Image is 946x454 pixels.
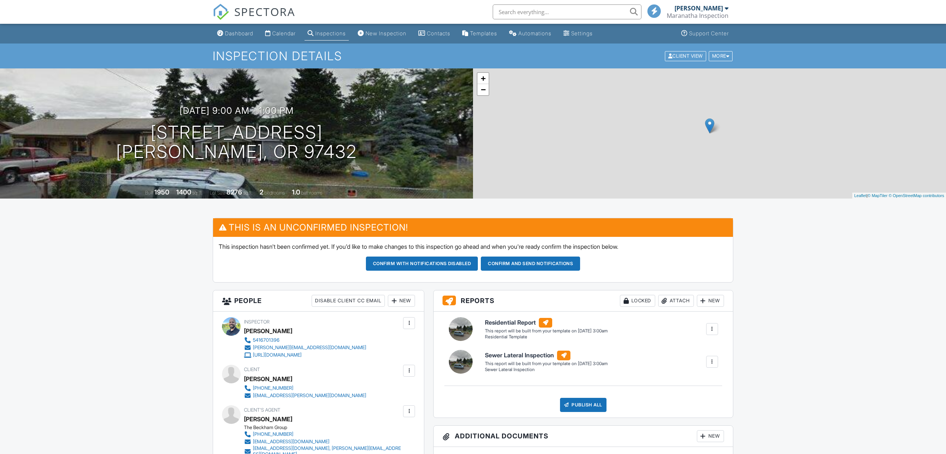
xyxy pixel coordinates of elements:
input: Search everything... [493,4,641,19]
div: The Beckham Group [244,425,407,431]
a: New Inspection [355,27,409,41]
div: Calendar [272,30,296,36]
h3: People [213,290,424,312]
div: 2 [260,188,263,196]
div: [PERSON_NAME][EMAIL_ADDRESS][DOMAIN_NAME] [253,345,366,351]
a: [PERSON_NAME][EMAIL_ADDRESS][DOMAIN_NAME] [244,344,366,351]
div: Disable Client CC Email [312,295,385,307]
div: This report will be built from your template on [DATE] 3:00am [485,328,608,334]
a: Dashboard [214,27,256,41]
div: [URL][DOMAIN_NAME] [253,352,302,358]
a: Templates [459,27,500,41]
a: Settings [560,27,596,41]
p: This inspection hasn't been confirmed yet. If you'd like to make changes to this inspection go ah... [219,242,727,251]
span: sq. ft. [192,190,203,196]
a: [PHONE_NUMBER] [244,431,401,438]
div: This report will be built from your template on [DATE] 3:00am [485,361,608,367]
div: 1.0 [292,188,300,196]
span: Built [145,190,153,196]
h3: Reports [434,290,733,312]
h6: Sewer Lateral Inspection [485,351,608,360]
div: Dashboard [225,30,253,36]
div: New [697,295,724,307]
a: Client View [664,53,708,58]
div: | [852,193,946,199]
div: Contacts [427,30,450,36]
button: Confirm and send notifications [481,257,580,271]
span: Client [244,367,260,372]
div: Settings [571,30,593,36]
h3: Additional Documents [434,426,733,447]
a: [URL][DOMAIN_NAME] [244,351,366,359]
div: More [709,51,733,61]
div: [PHONE_NUMBER] [253,431,293,437]
div: Residential Template [485,334,608,340]
h6: Residential Report [485,318,608,328]
div: Attach [658,295,694,307]
div: Sewer Lateral Inspection [485,367,608,373]
div: [PHONE_NUMBER] [253,385,293,391]
div: [EMAIL_ADDRESS][DOMAIN_NAME] [253,439,329,445]
h1: Inspection Details [213,49,733,62]
div: 5416701396 [253,337,280,343]
span: Lot Size [210,190,225,196]
a: [PHONE_NUMBER] [244,384,366,392]
div: 1950 [154,188,169,196]
a: © MapTiler [868,193,888,198]
a: [EMAIL_ADDRESS][PERSON_NAME][DOMAIN_NAME] [244,392,366,399]
div: [PERSON_NAME] [244,373,292,384]
span: sq.ft. [243,190,252,196]
div: Locked [620,295,655,307]
div: Publish All [560,398,606,412]
h3: [DATE] 9:00 am - 1:00 pm [180,106,294,116]
h1: [STREET_ADDRESS] [PERSON_NAME], OR 97432 [116,123,357,162]
div: Templates [470,30,497,36]
div: New [697,430,724,442]
div: Support Center [689,30,729,36]
div: New [388,295,415,307]
div: Inspections [315,30,346,36]
a: Leaflet [854,193,866,198]
span: bedrooms [264,190,285,196]
a: [PERSON_NAME] [244,413,292,425]
a: Contacts [415,27,453,41]
span: Client's Agent [244,407,280,413]
button: Confirm with notifications disabled [366,257,478,271]
span: Inspector [244,319,270,325]
img: The Best Home Inspection Software - Spectora [213,4,229,20]
a: Inspections [305,27,349,41]
div: 1400 [176,188,191,196]
div: Automations [518,30,551,36]
div: New Inspection [366,30,406,36]
a: Zoom out [477,84,489,95]
a: [EMAIL_ADDRESS][DOMAIN_NAME] [244,438,401,445]
div: Maranatha Inspection [667,12,728,19]
a: 5416701396 [244,337,366,344]
a: SPECTORA [213,10,295,26]
a: Support Center [678,27,732,41]
div: Client View [665,51,706,61]
h3: This is an Unconfirmed Inspection! [213,218,733,236]
div: [EMAIL_ADDRESS][PERSON_NAME][DOMAIN_NAME] [253,393,366,399]
a: Zoom in [477,73,489,84]
span: SPECTORA [234,4,295,19]
span: bathrooms [301,190,322,196]
div: 8276 [226,188,242,196]
div: [PERSON_NAME] [244,325,292,337]
a: © OpenStreetMap contributors [889,193,944,198]
div: [PERSON_NAME] [675,4,723,12]
a: Automations (Basic) [506,27,554,41]
a: Calendar [262,27,299,41]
